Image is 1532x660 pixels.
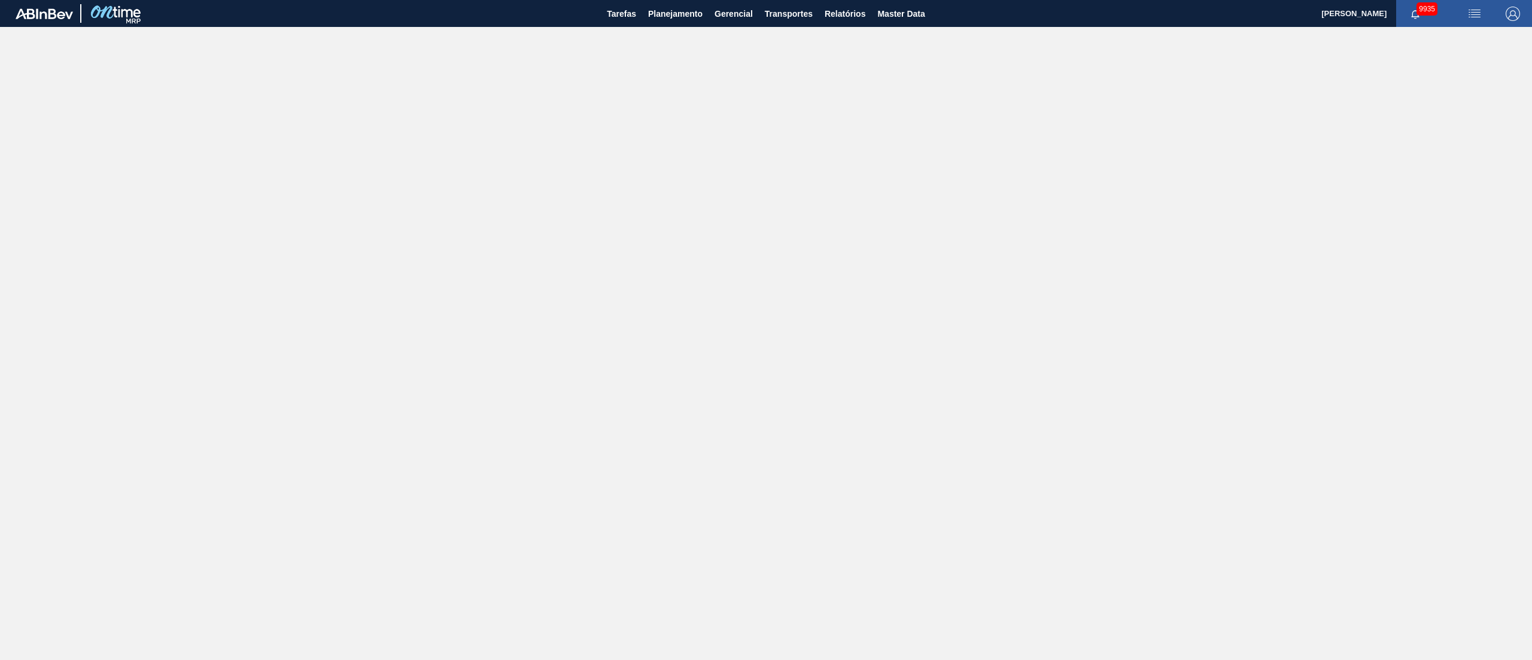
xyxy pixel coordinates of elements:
img: Logout [1506,7,1520,21]
span: Planejamento [648,7,703,21]
img: TNhmsLtSVTkK8tSr43FrP2fwEKptu5GPRR3wAAAABJRU5ErkJggg== [16,8,73,19]
span: Gerencial [715,7,753,21]
span: 9935 [1417,2,1437,16]
span: Relatórios [825,7,865,21]
span: Tarefas [607,7,636,21]
span: Master Data [877,7,925,21]
button: Notificações [1396,5,1434,22]
img: userActions [1467,7,1482,21]
span: Transportes [765,7,813,21]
